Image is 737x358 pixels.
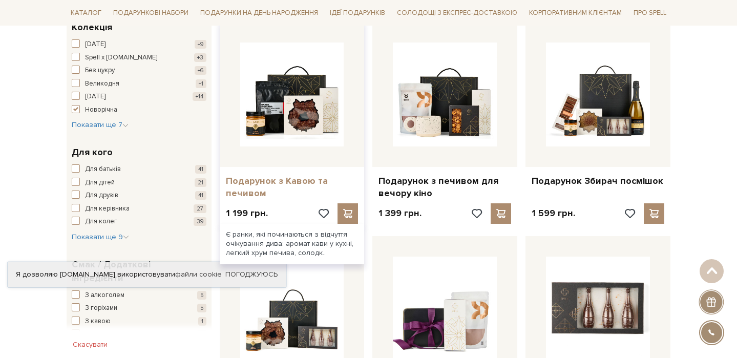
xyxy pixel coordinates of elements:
a: Подарунки на День народження [196,5,322,21]
button: Для батьків 41 [72,164,206,175]
span: Без цукру [85,66,115,76]
a: Про Spell [629,5,670,21]
span: Смак / Додаткові інгредієнти [72,258,204,285]
span: Для друзів [85,191,118,201]
span: +6 [195,66,206,75]
a: Подарункові набори [109,5,193,21]
span: 5 [197,291,206,300]
span: 39 [194,217,206,226]
button: Для дітей 21 [72,178,206,188]
span: 1 [198,317,206,326]
span: З кавою [85,317,111,327]
button: [DATE] +14 [72,92,206,102]
p: 1 599 грн. [532,207,575,219]
span: +1 [196,79,206,88]
span: Для дітей [85,178,115,188]
span: +14 [193,92,206,101]
div: Є ранки, які починаються з відчуття очікування дива: аромат кави у кухні, легкий хрум печива, сол... [220,224,365,264]
div: Я дозволяю [DOMAIN_NAME] використовувати [8,270,286,279]
span: 41 [195,191,206,200]
a: Солодощі з експрес-доставкою [393,4,521,22]
button: [DATE] +9 [72,39,206,50]
span: [DATE] [85,39,106,50]
span: +9 [195,40,206,49]
button: З горіхами 5 [72,303,206,313]
p: 1 399 грн. [378,207,422,219]
span: [DATE] [85,92,106,102]
button: З кавою 1 [72,317,206,327]
span: Показати ще 7 [72,120,129,129]
button: Без цукру +6 [72,66,206,76]
span: Для керівника [85,204,130,214]
button: Показати ще 9 [72,232,129,242]
span: Для батьків [85,164,121,175]
button: Великодня +1 [72,79,206,89]
button: Новорічна [72,105,206,115]
button: Для колег 39 [72,217,206,227]
span: Колекція [72,20,112,34]
a: Ідеї подарунків [326,5,389,21]
button: Spell x [DOMAIN_NAME] +3 [72,53,206,63]
a: Погоджуюсь [225,270,278,279]
button: З алкоголем 5 [72,290,206,301]
button: Показати ще 7 [72,120,129,130]
span: Spell x [DOMAIN_NAME] [85,53,157,63]
span: 21 [195,178,206,187]
span: Новорічна [85,105,117,115]
button: Для друзів 41 [72,191,206,201]
span: Для колег [85,217,117,227]
span: З алкоголем [85,290,124,301]
span: +3 [194,53,206,62]
span: З горіхами [85,303,117,313]
span: Показати ще 9 [72,233,129,241]
a: Подарунок Збирач посмішок [532,175,664,187]
a: Корпоративним клієнтам [525,5,626,21]
button: Для керівника 27 [72,204,206,214]
span: Великодня [85,79,119,89]
a: файли cookie [175,270,222,279]
button: З карамеллю 7 [72,329,206,340]
span: З карамеллю [85,329,125,340]
span: 41 [195,165,206,174]
span: 5 [197,304,206,312]
a: Подарунок з печивом для вечору кіно [378,175,511,199]
span: Для кого [72,145,113,159]
span: 27 [194,204,206,213]
a: Подарунок з Кавою та печивом [226,175,359,199]
a: Каталог [67,5,106,21]
span: 7 [197,330,206,339]
button: Скасувати [67,336,114,353]
p: 1 199 грн. [226,207,268,219]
